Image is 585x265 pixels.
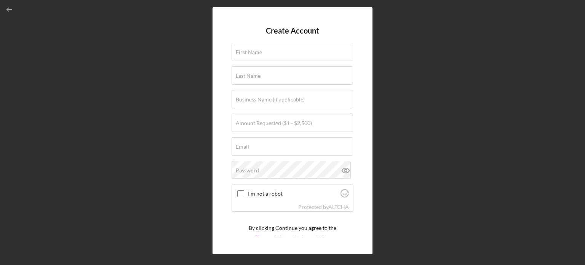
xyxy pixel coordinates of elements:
[340,192,349,199] a: Visit Altcha.org
[236,96,305,103] label: Business Name (if applicable)
[236,73,261,79] label: Last Name
[298,204,349,210] div: Protected by
[249,224,336,241] p: By clicking Continue you agree to the and
[236,144,249,150] label: Email
[236,120,312,126] label: Amount Requested ($1 - $2,500)
[236,49,262,55] label: First Name
[248,191,338,197] label: I'm not a robot
[256,233,286,240] a: Terms of Use
[328,204,349,210] a: Visit Altcha.org
[266,26,319,35] h4: Create Account
[296,233,330,240] a: Privacy Policy
[236,167,259,173] label: Password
